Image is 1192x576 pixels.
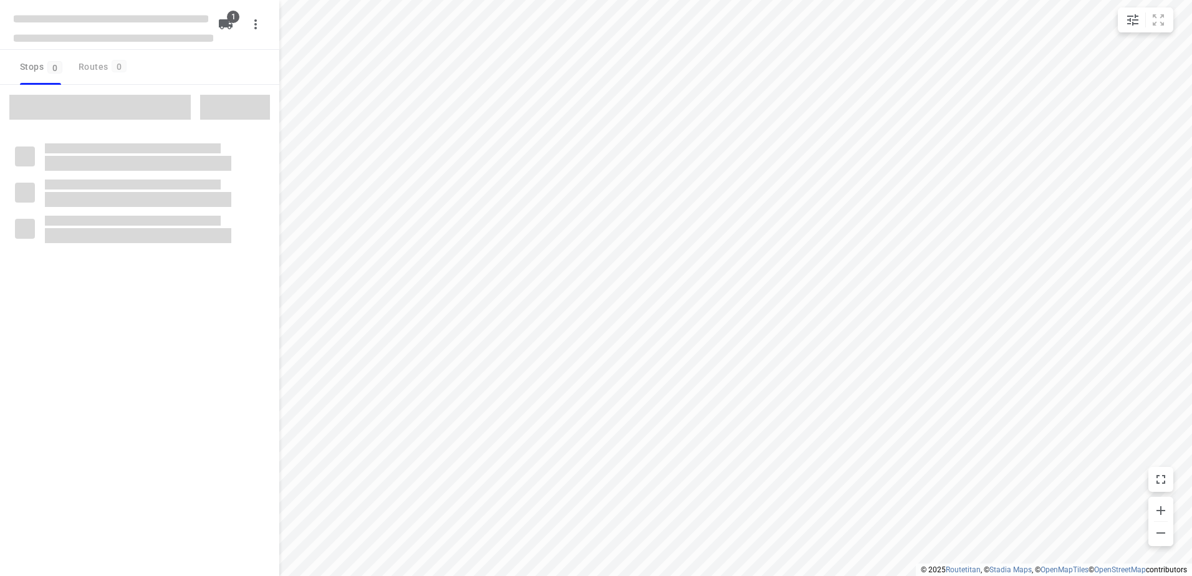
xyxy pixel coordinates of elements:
[989,565,1032,574] a: Stadia Maps
[1094,565,1146,574] a: OpenStreetMap
[1118,7,1173,32] div: small contained button group
[1120,7,1145,32] button: Map settings
[921,565,1187,574] li: © 2025 , © , © © contributors
[946,565,981,574] a: Routetitan
[1041,565,1089,574] a: OpenMapTiles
